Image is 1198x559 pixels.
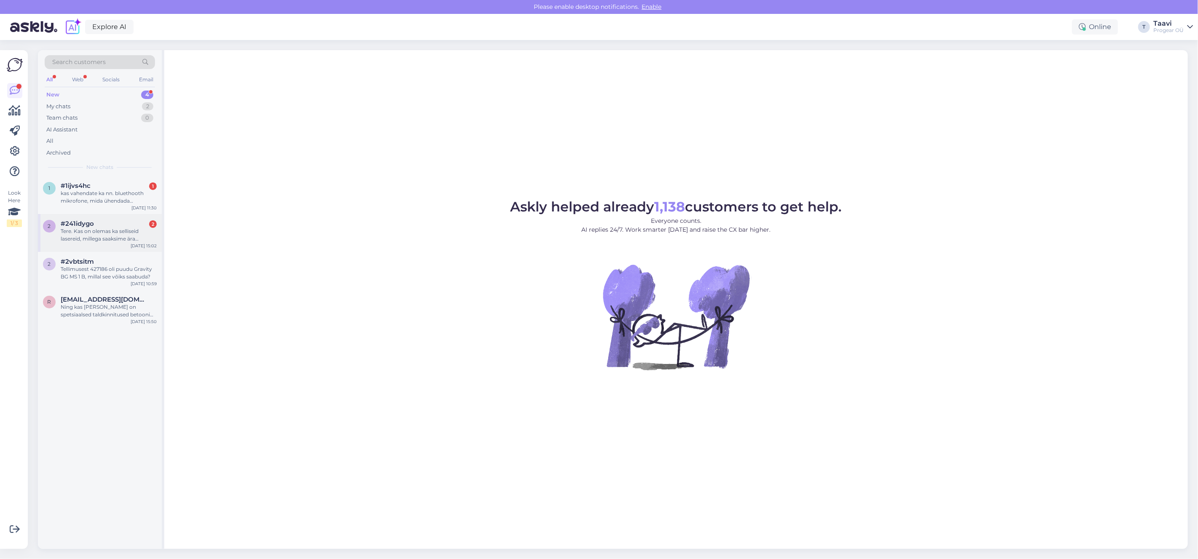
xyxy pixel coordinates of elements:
div: kas vahendate ka nn. bluethooth mikrofone, mida ühendada nutitelefoniga? [61,190,157,205]
div: 2 [142,102,153,111]
span: 1 [48,185,50,191]
div: New [46,91,59,99]
div: T [1138,21,1150,33]
div: 1 [149,182,157,190]
div: Online [1072,19,1118,35]
div: Tere. Kas on olemas ka selliseid lasereid, millega saaksime ära valgustada näiteks 3x1 m ala, pun... [61,227,157,243]
img: Askly Logo [7,57,23,73]
span: reivohan@gmail.com [61,296,148,303]
div: 1 / 3 [7,219,22,227]
a: Explore AI [85,20,134,34]
b: 1,138 [655,198,685,215]
div: 4 [141,91,153,99]
span: #241idygo [61,220,94,227]
div: Socials [101,74,121,85]
div: All [46,137,53,145]
span: New chats [86,163,113,171]
span: #1ijvs4hc [61,182,91,190]
a: TaaviProgear OÜ [1153,20,1193,34]
div: AI Assistant [46,126,78,134]
div: Email [137,74,155,85]
div: [DATE] 15:50 [131,318,157,325]
img: explore-ai [64,18,82,36]
span: 2 [48,223,51,229]
div: Look Here [7,189,22,227]
div: All [45,74,54,85]
div: Progear OÜ [1153,27,1184,34]
div: 0 [141,114,153,122]
div: [DATE] 10:59 [131,281,157,287]
div: Archived [46,149,71,157]
p: Everyone counts. AI replies 24/7. Work smarter [DATE] and raise the CX bar higher. [511,217,842,234]
div: Tellimusest 427186 oli puudu Gravity BG MS 1 B, millal see võiks saabuda? [61,265,157,281]
span: 2 [48,261,51,267]
span: #2vbtsitm [61,258,94,265]
span: Enable [639,3,664,11]
div: Team chats [46,114,78,122]
div: My chats [46,102,70,111]
span: Askly helped already customers to get help. [511,198,842,215]
div: Taavi [1153,20,1184,27]
span: Search customers [52,58,106,67]
div: 2 [149,220,157,228]
div: Ning kas [PERSON_NAME] on spetsiaalsed taldkinnitused betooni jaoks? [61,303,157,318]
img: No Chat active [600,241,752,393]
span: r [48,299,51,305]
div: [DATE] 15:02 [131,243,157,249]
div: [DATE] 11:30 [131,205,157,211]
div: Web [70,74,85,85]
